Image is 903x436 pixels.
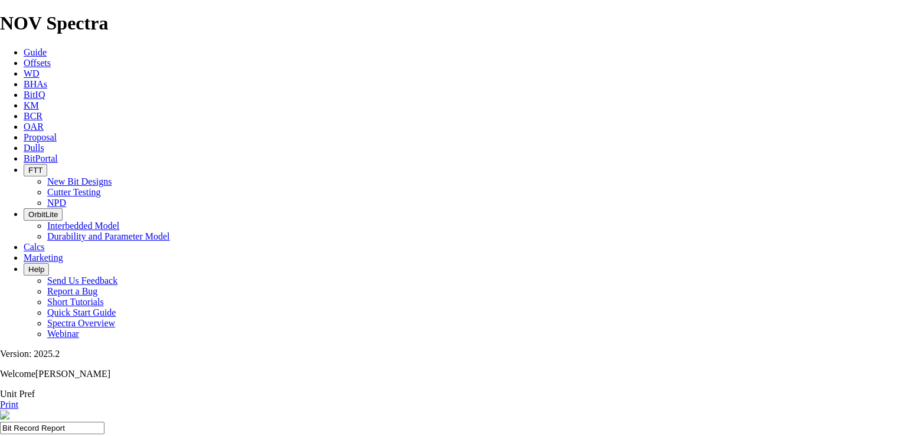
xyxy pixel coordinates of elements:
[24,68,40,78] a: WD
[24,253,63,263] a: Marketing
[47,176,112,186] a: New Bit Designs
[24,132,57,142] a: Proposal
[47,198,66,208] a: NPD
[47,318,115,328] a: Spectra Overview
[24,122,44,132] a: OAR
[47,187,101,197] a: Cutter Testing
[24,143,44,153] a: Dulls
[24,208,63,221] button: OrbitLite
[24,100,39,110] a: KM
[47,297,104,307] a: Short Tutorials
[28,166,42,175] span: FTT
[47,231,170,241] a: Durability and Parameter Model
[24,90,45,100] a: BitIQ
[47,307,116,317] a: Quick Start Guide
[24,263,49,276] button: Help
[35,369,110,379] span: [PERSON_NAME]
[24,153,58,163] a: BitPortal
[47,276,117,286] a: Send Us Feedback
[47,329,79,339] a: Webinar
[24,79,47,89] a: BHAs
[24,111,42,121] a: BCR
[47,221,119,231] a: Interbedded Model
[24,58,51,68] a: Offsets
[28,210,58,219] span: OrbitLite
[28,265,44,274] span: Help
[24,164,47,176] button: FTT
[24,47,47,57] a: Guide
[47,286,97,296] a: Report a Bug
[24,242,45,252] a: Calcs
